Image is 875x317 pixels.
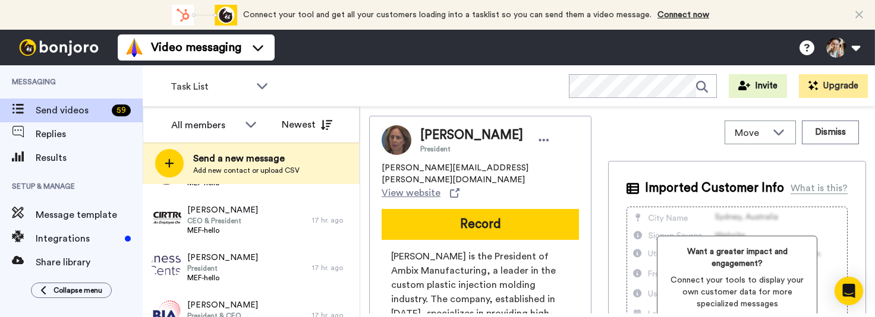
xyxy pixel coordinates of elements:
img: Image of Melissa Florio [382,125,411,155]
a: View website [382,186,459,200]
span: Replies [36,127,143,141]
span: MEF-hello [187,226,258,235]
button: Collapse menu [31,283,112,298]
span: Want a greater impact and engagement? [667,246,807,270]
button: Dismiss [802,121,859,144]
span: Collapse menu [53,286,102,295]
span: Message template [36,208,143,222]
span: View website [382,186,440,200]
img: 4b7593a2-ab69-442a-868a-5aeb13c1aef3.png [152,202,181,232]
span: President [420,144,523,154]
span: Integrations [36,232,120,246]
div: 59 [112,104,131,116]
div: Open Intercom Messenger [835,277,863,305]
span: [PERSON_NAME] [187,204,258,216]
span: [PERSON_NAME] [420,126,523,144]
span: Share library [36,255,143,270]
span: MEF-hello [187,273,258,283]
div: animation [172,5,237,26]
span: Task List [171,80,250,94]
span: Send videos [36,103,107,118]
div: All members [171,118,239,132]
span: Video messaging [151,39,241,56]
button: Invite [729,74,787,98]
span: Move [735,126,767,140]
span: Send a new message [193,151,300,166]
button: Newest [273,113,341,137]
button: Record [382,209,579,240]
img: bj-logo-header-white.svg [14,39,103,56]
span: Connect your tool and get all your customers loading into a tasklist so you can send them a video... [243,11,651,19]
div: What is this? [791,181,848,195]
span: Connect your tools to display your own customer data for more specialized messages [667,274,807,310]
span: Imported Customer Info [645,179,784,197]
span: Add new contact or upload CSV [193,166,300,175]
div: 17 hr. ago [312,215,354,225]
button: Upgrade [799,74,868,98]
span: Results [36,151,143,165]
img: 09c7c76f-dd75-49ee-b666-34c1470c8fd5.jpg [152,250,181,280]
div: 17 hr. ago [312,263,354,272]
span: CEO & President [187,216,258,226]
img: vm-color.svg [125,38,144,57]
span: [PERSON_NAME] [187,299,258,311]
a: Connect now [657,11,709,19]
span: [PERSON_NAME] [187,252,258,264]
span: President [187,264,258,273]
span: [PERSON_NAME][EMAIL_ADDRESS][PERSON_NAME][DOMAIN_NAME] [382,162,579,186]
